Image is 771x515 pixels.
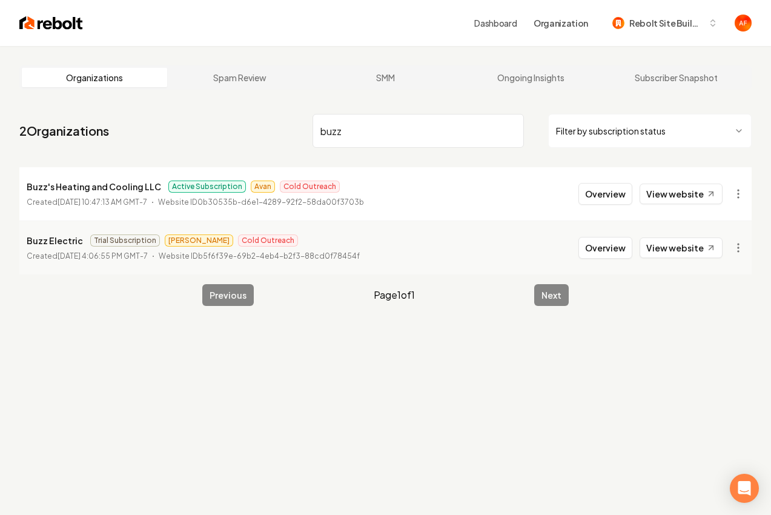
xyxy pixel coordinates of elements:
[313,114,524,148] input: Search by name or ID
[640,238,723,258] a: View website
[158,196,364,208] p: Website ID 0b30535b-d6e1-4289-92f2-58da00f3703b
[251,181,275,193] span: Avan
[238,234,298,247] span: Cold Outreach
[735,15,752,32] img: Avan Fahimi
[19,15,83,32] img: Rebolt Logo
[168,181,246,193] span: Active Subscription
[27,233,83,248] p: Buzz Electric
[27,196,147,208] p: Created
[22,68,167,87] a: Organizations
[612,17,624,29] img: Rebolt Site Builder
[374,288,415,302] span: Page 1 of 1
[730,474,759,503] div: Open Intercom Messenger
[58,198,147,207] time: [DATE] 10:47:13 AM GMT-7
[167,68,313,87] a: Spam Review
[474,17,517,29] a: Dashboard
[27,179,161,194] p: Buzz's Heating and Cooling LLC
[27,250,148,262] p: Created
[313,68,458,87] a: SMM
[280,181,340,193] span: Cold Outreach
[526,12,595,34] button: Organization
[578,183,632,205] button: Overview
[629,17,703,30] span: Rebolt Site Builder
[90,234,160,247] span: Trial Subscription
[640,184,723,204] a: View website
[458,68,604,87] a: Ongoing Insights
[165,234,233,247] span: [PERSON_NAME]
[735,15,752,32] button: Open user button
[159,250,360,262] p: Website ID b5f6f39e-69b2-4eb4-b2f3-88cd0f78454f
[19,122,109,139] a: 2Organizations
[604,68,749,87] a: Subscriber Snapshot
[58,251,148,261] time: [DATE] 4:06:55 PM GMT-7
[578,237,632,259] button: Overview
